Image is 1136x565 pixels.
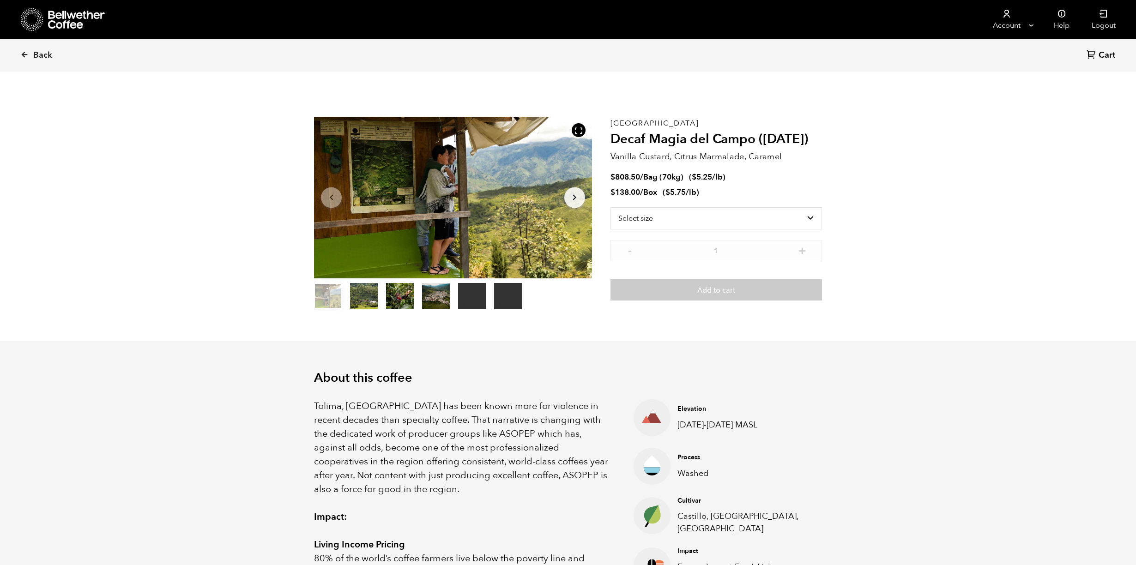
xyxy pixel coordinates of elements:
bdi: 138.00 [610,187,640,198]
video: Your browser does not support the video tag. [458,283,486,309]
h4: Impact [677,547,808,556]
button: + [797,245,808,254]
p: Vanilla Custard, Citrus Marmalade, Caramel [610,150,822,163]
span: $ [610,187,615,198]
a: Cart [1087,49,1118,62]
strong: Impact: [314,511,347,523]
video: Your browser does not support the video tag. [494,283,522,309]
bdi: 808.50 [610,172,640,182]
span: $ [665,187,670,198]
h2: Decaf Magia del Campo ([DATE]) [610,132,822,147]
p: Tolima, [GEOGRAPHIC_DATA] has been known more for violence in recent decades than specialty coffe... [314,399,610,496]
button: - [624,245,636,254]
h2: About this coffee [314,371,822,385]
h4: Process [677,453,808,462]
h4: Elevation [677,404,808,414]
span: Cart [1099,50,1115,61]
span: Bag (70kg) [643,172,683,182]
span: Box [643,187,657,198]
span: / [640,187,643,198]
span: $ [692,172,696,182]
span: ( ) [663,187,699,198]
bdi: 5.25 [692,172,712,182]
span: $ [610,172,615,182]
strong: Living Income Pricing [314,538,405,551]
span: / [640,172,643,182]
p: Castillo, [GEOGRAPHIC_DATA], [GEOGRAPHIC_DATA] [677,510,808,535]
span: Back [33,50,52,61]
p: [DATE]-[DATE] MASL [677,419,808,431]
button: Add to cart [610,279,822,301]
p: Washed [677,467,808,480]
bdi: 5.75 [665,187,686,198]
span: /lb [712,172,723,182]
h4: Cultivar [677,496,808,505]
span: ( ) [689,172,725,182]
span: /lb [686,187,696,198]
